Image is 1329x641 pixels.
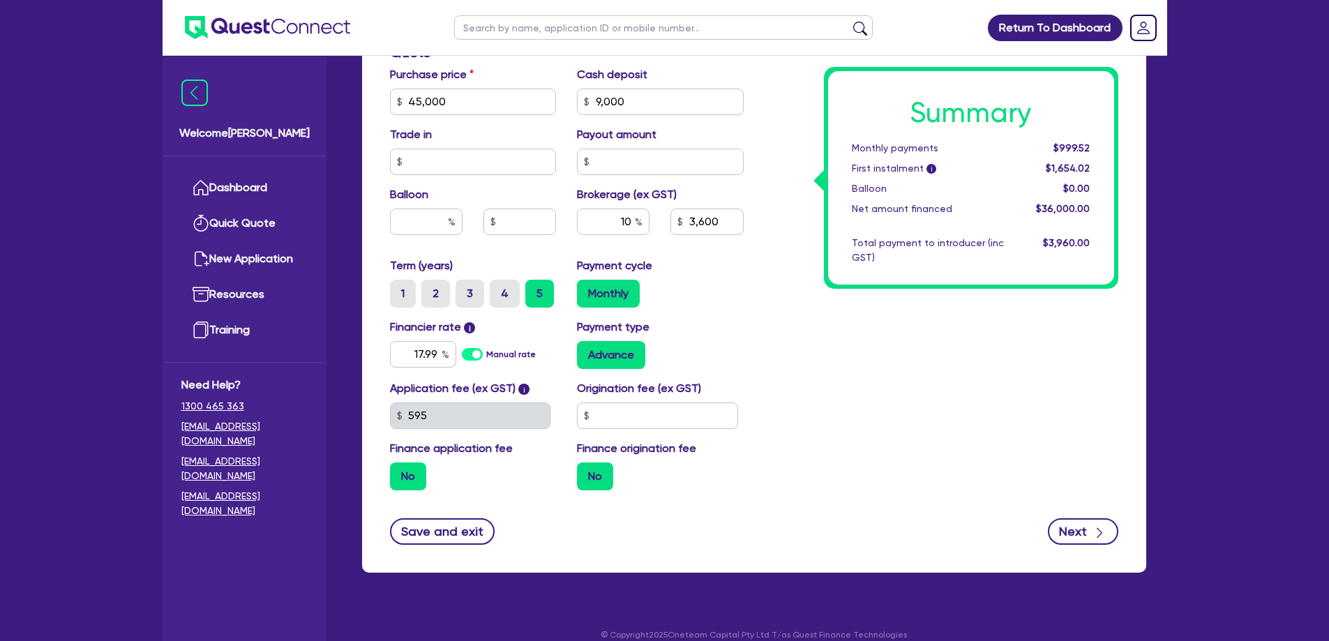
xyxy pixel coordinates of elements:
label: No [577,462,613,490]
div: First instalment [841,161,1014,176]
label: Financier rate [390,319,476,335]
div: Balloon [841,181,1014,196]
a: Dropdown toggle [1125,10,1162,46]
span: $1,654.02 [1046,163,1090,174]
button: Save and exit [390,518,495,545]
label: 3 [456,280,484,308]
span: Need Help? [181,377,308,393]
img: resources [193,286,209,303]
label: Finance application fee [390,440,513,457]
a: Resources [181,277,308,312]
a: [EMAIL_ADDRESS][DOMAIN_NAME] [181,419,308,448]
span: i [518,384,530,395]
label: 2 [421,280,450,308]
span: $999.52 [1053,142,1090,153]
label: Cash deposit [577,66,647,83]
p: © Copyright 2025 Oneteam Capital Pty Ltd T/as Quest Finance Technologies [352,628,1156,641]
span: $3,960.00 [1043,237,1090,248]
a: Training [181,312,308,348]
label: Payout amount [577,126,656,143]
label: Origination fee (ex GST) [577,380,701,397]
label: 4 [490,280,520,308]
label: 1 [390,280,416,308]
img: training [193,322,209,338]
span: $0.00 [1063,183,1090,194]
label: Trade in [390,126,432,143]
a: Quick Quote [181,206,308,241]
div: Net amount financed [841,202,1014,216]
label: Manual rate [486,348,536,361]
img: icon-menu-close [181,80,208,106]
label: Brokerage (ex GST) [577,186,677,203]
a: [EMAIL_ADDRESS][DOMAIN_NAME] [181,489,308,518]
span: i [464,322,475,333]
label: Term (years) [390,257,453,274]
label: No [390,462,426,490]
a: [EMAIL_ADDRESS][DOMAIN_NAME] [181,454,308,483]
label: Payment cycle [577,257,652,274]
span: i [926,165,936,174]
div: Total payment to introducer (inc GST) [841,236,1014,265]
h1: Summary [852,96,1090,130]
div: Monthly payments [841,141,1014,156]
a: New Application [181,241,308,277]
span: Welcome [PERSON_NAME] [179,125,310,142]
img: quick-quote [193,215,209,232]
label: Monthly [577,280,640,308]
label: Balloon [390,186,428,203]
label: 5 [525,280,554,308]
button: Next [1048,518,1118,545]
label: Advance [577,341,645,369]
a: Return To Dashboard [988,15,1122,41]
img: quest-connect-logo-blue [185,16,350,39]
input: Search by name, application ID or mobile number... [454,15,873,40]
label: Payment type [577,319,650,335]
label: Application fee (ex GST) [390,380,516,397]
a: Dashboard [181,170,308,206]
label: Purchase price [390,66,474,83]
tcxspan: Call 1300 465 363 via 3CX [181,400,244,412]
img: new-application [193,250,209,267]
span: $36,000.00 [1036,203,1090,214]
label: Finance origination fee [577,440,696,457]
